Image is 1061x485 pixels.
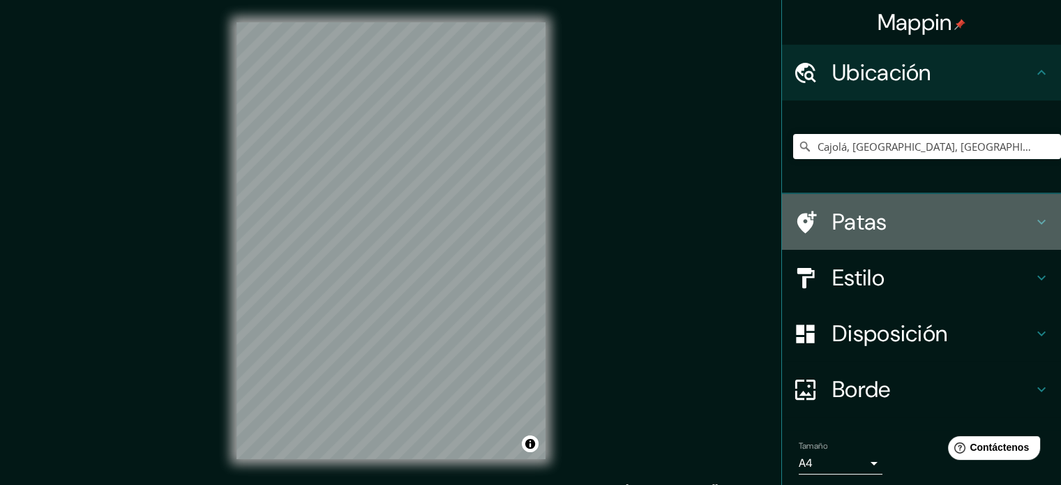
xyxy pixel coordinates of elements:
canvas: Mapa [236,22,545,459]
font: Tamaño [799,440,827,452]
div: A4 [799,452,882,475]
div: Patas [782,194,1061,250]
button: Activar o desactivar atribución [522,435,539,452]
div: Ubicación [782,45,1061,100]
div: Disposición [782,306,1061,361]
iframe: Lanzador de widgets de ayuda [937,431,1046,470]
div: Estilo [782,250,1061,306]
div: Borde [782,361,1061,417]
font: Ubicación [832,58,931,87]
input: Elige tu ciudad o zona [793,134,1061,159]
font: Patas [832,207,887,237]
font: Mappin [878,8,952,37]
font: Disposición [832,319,947,348]
img: pin-icon.png [954,19,965,30]
font: Estilo [832,263,885,292]
font: A4 [799,456,813,470]
font: Borde [832,375,891,404]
